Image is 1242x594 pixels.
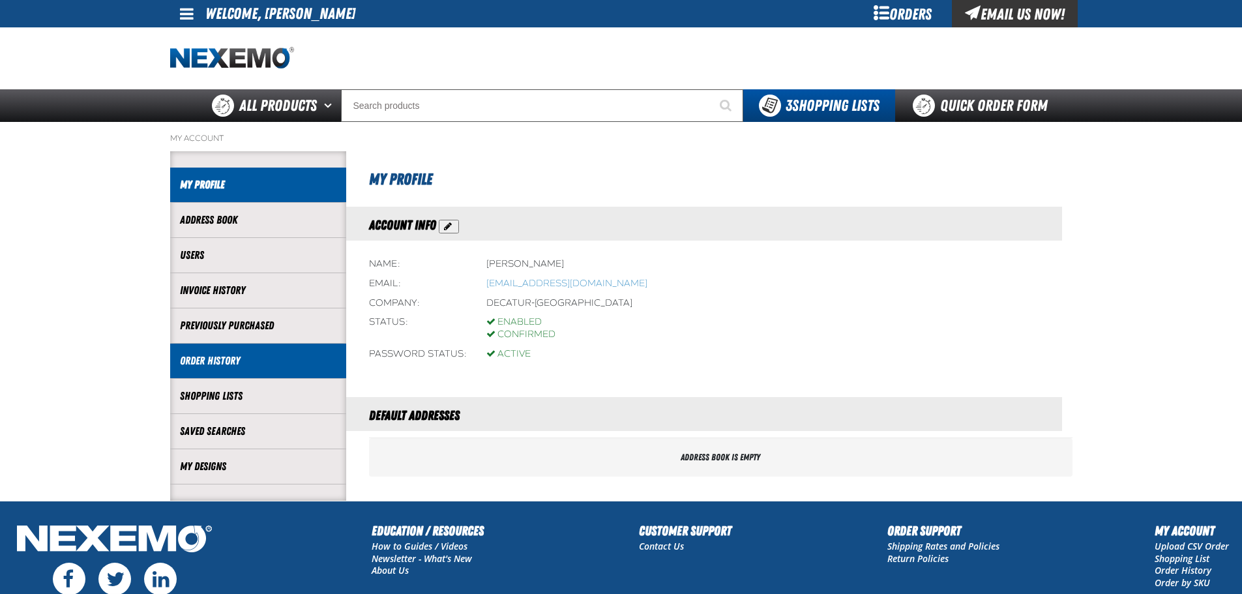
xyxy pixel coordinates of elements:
[319,89,341,122] button: Open All Products pages
[486,348,531,361] div: Active
[372,521,484,541] h2: Education / Resources
[887,552,949,565] a: Return Policies
[1155,540,1229,552] a: Upload CSV Order
[369,297,467,310] div: Company
[1155,576,1210,589] a: Order by SKU
[1155,564,1211,576] a: Order History
[369,438,1072,477] div: Address book is empty
[639,521,732,541] h2: Customer Support
[369,408,460,423] span: Default Addresses
[13,521,216,559] img: Nexemo Logo
[180,318,336,333] a: Previously Purchased
[486,316,555,329] div: Enabled
[486,329,555,341] div: Confirmed
[369,170,432,188] span: My Profile
[170,47,294,70] a: Home
[369,258,467,271] div: Name
[486,278,647,289] bdo: [EMAIL_ADDRESS][DOMAIN_NAME]
[170,133,1072,143] nav: Breadcrumbs
[439,220,459,233] button: Action Edit Account Information
[743,89,895,122] button: You have 3 Shopping Lists. Open to view details
[786,97,880,115] span: Shopping Lists
[180,248,336,263] a: Users
[369,217,436,233] span: Account Info
[180,424,336,439] a: Saved Searches
[486,297,632,310] div: Decatur-[GEOGRAPHIC_DATA]
[369,316,467,341] div: Status
[170,47,294,70] img: Nexemo logo
[369,348,467,361] div: Password status
[372,540,467,552] a: How to Guides / Videos
[887,540,999,552] a: Shipping Rates and Policies
[180,389,336,404] a: Shopping Lists
[372,564,409,576] a: About Us
[180,353,336,368] a: Order History
[170,133,224,143] a: My Account
[895,89,1072,122] a: Quick Order Form
[180,177,336,192] a: My Profile
[372,552,472,565] a: Newsletter - What's New
[180,213,336,228] a: Address Book
[887,521,999,541] h2: Order Support
[1155,552,1209,565] a: Shopping List
[639,540,684,552] a: Contact Us
[1155,521,1229,541] h2: My Account
[486,278,647,289] a: Opens a default email client to write an email to mlugari@crowntoyotascion.com
[786,97,792,115] strong: 3
[369,278,467,290] div: Email
[341,89,743,122] input: Search
[239,94,317,117] span: All Products
[486,258,564,271] div: [PERSON_NAME]
[180,459,336,474] a: My Designs
[180,283,336,298] a: Invoice History
[711,89,743,122] button: Start Searching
